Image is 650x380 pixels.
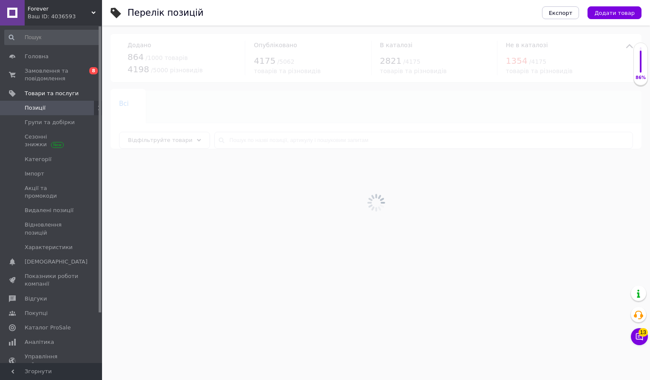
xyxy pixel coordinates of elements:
span: Управління сайтом [25,353,79,368]
div: 86% [634,75,647,81]
span: Групи та добірки [25,119,75,126]
span: 13 [639,328,648,337]
span: Характеристики [25,244,73,251]
span: [DEMOGRAPHIC_DATA] [25,258,88,266]
span: Відгуки [25,295,47,303]
span: Позиції [25,104,45,112]
span: Відновлення позицій [25,221,79,236]
span: Видалені позиції [25,207,74,214]
span: Forever [28,5,91,13]
span: Сезонні знижки [25,133,79,148]
span: Замовлення та повідомлення [25,67,79,82]
span: Імпорт [25,170,44,178]
div: Ваш ID: 4036593 [28,13,102,20]
button: Додати товар [588,6,641,19]
div: Перелік позицій [128,9,204,17]
button: Експорт [542,6,579,19]
span: Категорії [25,156,51,163]
input: Пошук [4,30,100,45]
span: Головна [25,53,48,60]
span: Каталог ProSale [25,324,71,332]
span: Аналітика [25,338,54,346]
span: 8 [89,67,98,74]
span: Товари та послуги [25,90,79,97]
span: Покупці [25,309,48,317]
span: Додати товар [594,10,635,16]
span: Акції та промокоди [25,184,79,200]
span: Експорт [549,10,573,16]
span: Показники роботи компанії [25,272,79,288]
button: Чат з покупцем13 [631,328,648,345]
